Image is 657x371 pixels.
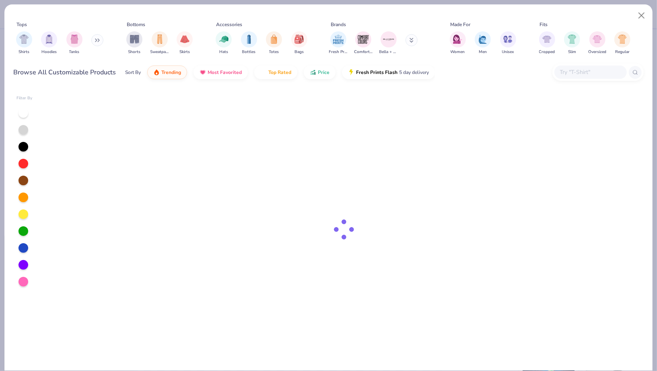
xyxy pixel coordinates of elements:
span: Shirts [19,49,29,55]
button: filter button [126,31,142,55]
button: filter button [500,31,516,55]
img: most_fav.gif [200,69,206,76]
div: Tops [16,21,27,28]
div: Brands [331,21,346,28]
span: Hoodies [41,49,57,55]
span: Cropped [539,49,555,55]
div: filter for Fresh Prints [329,31,348,55]
div: filter for Bella + Canvas [379,31,398,55]
img: Fresh Prints Image [332,33,344,45]
div: filter for Totes [266,31,282,55]
button: Price [304,66,336,79]
span: Bottles [242,49,256,55]
input: Try "T-Shirt" [559,68,621,77]
div: Sort By [125,69,141,76]
div: filter for Cropped [539,31,555,55]
img: Bottles Image [245,35,253,44]
button: filter button [475,31,491,55]
span: Skirts [179,49,190,55]
button: filter button [354,31,373,55]
button: filter button [241,31,257,55]
button: Trending [147,66,187,79]
div: filter for Regular [614,31,630,55]
div: Made For [450,21,470,28]
div: filter for Shorts [126,31,142,55]
span: Shorts [128,49,141,55]
img: Men Image [478,35,487,44]
button: filter button [150,31,169,55]
span: Totes [269,49,279,55]
div: filter for Tanks [66,31,82,55]
img: TopRated.gif [260,69,267,76]
button: Fresh Prints Flash5 day delivery [342,66,435,79]
button: filter button [291,31,307,55]
div: filter for Comfort Colors [354,31,373,55]
span: Most Favorited [208,69,242,76]
div: filter for Bags [291,31,307,55]
div: Accessories [216,21,243,28]
button: Close [634,8,649,23]
button: filter button [16,31,32,55]
button: filter button [41,31,57,55]
div: filter for Hoodies [41,31,57,55]
img: Slim Image [568,35,577,44]
span: Women [451,49,465,55]
img: Regular Image [618,35,627,44]
button: Most Favorited [194,66,248,79]
span: Bella + Canvas [379,49,398,55]
img: Unisex Image [503,35,513,44]
div: filter for Slim [564,31,580,55]
button: filter button [450,31,466,55]
span: Oversized [588,49,606,55]
div: Fits [540,21,548,28]
img: Hats Image [219,35,229,44]
span: Bags [295,49,304,55]
span: Fresh Prints Flash [356,69,397,76]
span: Tanks [69,49,80,55]
span: Price [318,69,330,76]
img: Tanks Image [70,35,79,44]
button: filter button [539,31,555,55]
img: Totes Image [270,35,278,44]
div: filter for Sweatpants [150,31,169,55]
div: Bottoms [127,21,146,28]
span: Hats [219,49,228,55]
div: filter for Skirts [177,31,193,55]
button: filter button [564,31,580,55]
button: filter button [379,31,398,55]
button: filter button [66,31,82,55]
span: 5 day delivery [399,68,429,77]
img: Hoodies Image [45,35,54,44]
button: filter button [329,31,348,55]
span: Unisex [502,49,514,55]
span: Fresh Prints [329,49,348,55]
img: Cropped Image [542,35,552,44]
div: filter for Unisex [500,31,516,55]
span: Comfort Colors [354,49,373,55]
img: Skirts Image [180,35,189,44]
div: filter for Oversized [588,31,606,55]
img: Shorts Image [130,35,139,44]
img: Bags Image [295,35,303,44]
button: Top Rated [254,66,297,79]
span: Men [479,49,487,55]
div: Browse All Customizable Products [14,68,116,77]
span: Trending [161,69,181,76]
button: filter button [177,31,193,55]
img: Oversized Image [593,35,602,44]
img: Bella + Canvas Image [383,33,395,45]
img: Shirts Image [19,35,29,44]
span: Top Rated [268,69,291,76]
div: filter for Men [475,31,491,55]
span: Regular [615,49,630,55]
div: filter for Hats [216,31,232,55]
img: flash.gif [348,69,354,76]
div: filter for Women [450,31,466,55]
div: filter for Shirts [16,31,32,55]
button: filter button [266,31,282,55]
button: filter button [614,31,630,55]
span: Sweatpants [150,49,169,55]
div: filter for Bottles [241,31,257,55]
button: filter button [216,31,232,55]
img: Women Image [453,35,462,44]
